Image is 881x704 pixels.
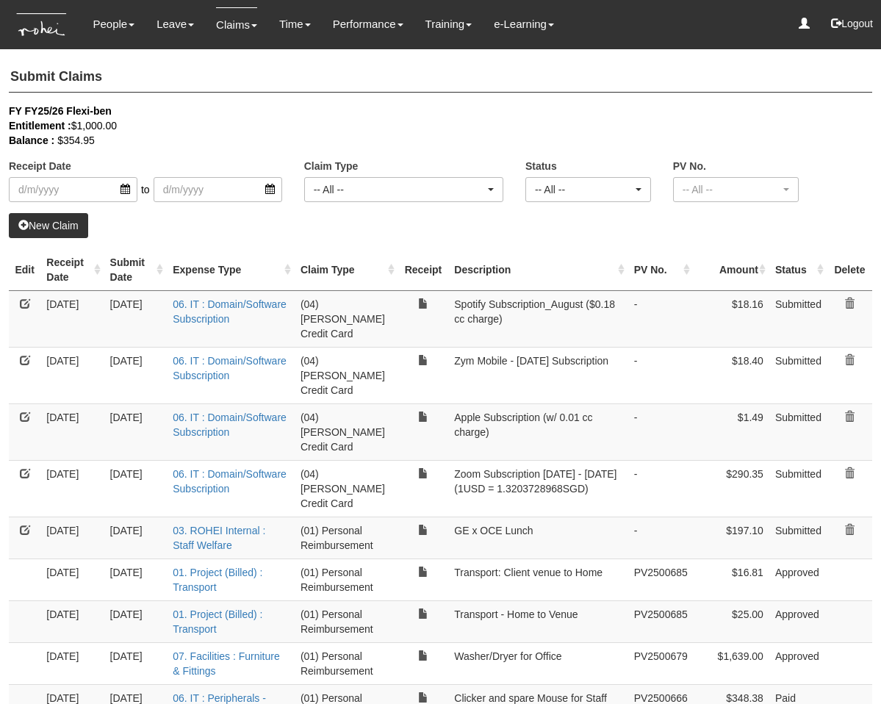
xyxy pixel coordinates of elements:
[295,642,398,684] td: (01) Personal Reimbursement
[57,134,95,146] span: $354.95
[448,600,628,642] td: Transport - Home to Venue
[448,517,628,558] td: GE x OCE Lunch
[9,159,71,173] label: Receipt Date
[769,558,827,600] td: Approved
[157,7,194,41] a: Leave
[628,517,694,558] td: -
[295,347,398,403] td: (04) [PERSON_NAME] Credit Card
[173,468,287,495] a: 06. IT : Domain/Software Subscription
[9,177,137,202] input: d/m/yyyy
[398,249,449,291] th: Receipt
[769,403,827,460] td: Submitted
[93,7,134,41] a: People
[173,355,287,381] a: 06. IT : Domain/Software Subscription
[40,642,104,684] td: [DATE]
[494,7,554,41] a: e-Learning
[448,558,628,600] td: Transport: Client venue to Home
[694,403,769,460] td: $1.49
[304,159,359,173] label: Claim Type
[694,642,769,684] td: $1,639.00
[295,600,398,642] td: (01) Personal Reimbursement
[769,642,827,684] td: Approved
[104,517,168,558] td: [DATE]
[154,177,282,202] input: d/m/yyyy
[673,177,799,202] button: -- All --
[295,460,398,517] td: (04) [PERSON_NAME] Credit Card
[628,600,694,642] td: PV2500685
[525,177,651,202] button: -- All --
[9,249,40,291] th: Edit
[694,600,769,642] td: $25.00
[173,525,265,551] a: 03. ROHEI Internal : Staff Welfare
[628,642,694,684] td: PV2500679
[104,558,168,600] td: [DATE]
[173,567,262,593] a: 01. Project (Billed) : Transport
[104,600,168,642] td: [DATE]
[9,118,850,133] div: $1,000.00
[683,182,780,197] div: -- All --
[628,460,694,517] td: -
[448,290,628,347] td: Spotify Subscription_August ($0.18 cc charge)
[137,177,154,202] span: to
[448,347,628,403] td: Zym Mobile - [DATE] Subscription
[40,290,104,347] td: [DATE]
[173,298,287,325] a: 06. IT : Domain/Software Subscription
[425,7,472,41] a: Training
[40,347,104,403] td: [DATE]
[9,105,112,117] b: FY FY25/26 Flexi-ben
[295,517,398,558] td: (01) Personal Reimbursement
[673,159,706,173] label: PV No.
[279,7,311,41] a: Time
[769,347,827,403] td: Submitted
[525,159,557,173] label: Status
[448,642,628,684] td: Washer/Dryer for Office
[769,517,827,558] td: Submitted
[448,403,628,460] td: Apple Subscription (w/ 0.01 cc charge)
[694,290,769,347] td: $18.16
[9,120,71,132] b: Entitlement :
[314,182,485,197] div: -- All --
[104,403,168,460] td: [DATE]
[769,290,827,347] td: Submitted
[628,347,694,403] td: -
[167,249,295,291] th: Expense Type : activate to sort column ascending
[769,600,827,642] td: Approved
[216,7,257,42] a: Claims
[304,177,503,202] button: -- All --
[9,62,872,93] h4: Submit Claims
[9,134,54,146] b: Balance :
[104,249,168,291] th: Submit Date : activate to sort column ascending
[769,460,827,517] td: Submitted
[535,182,633,197] div: -- All --
[104,347,168,403] td: [DATE]
[827,249,872,291] th: Delete
[694,347,769,403] td: $18.40
[295,249,398,291] th: Claim Type : activate to sort column ascending
[295,558,398,600] td: (01) Personal Reimbursement
[628,403,694,460] td: -
[104,460,168,517] td: [DATE]
[628,290,694,347] td: -
[40,558,104,600] td: [DATE]
[333,7,403,41] a: Performance
[628,249,694,291] th: PV No. : activate to sort column ascending
[295,290,398,347] td: (04) [PERSON_NAME] Credit Card
[104,642,168,684] td: [DATE]
[104,290,168,347] td: [DATE]
[40,249,104,291] th: Receipt Date : activate to sort column ascending
[173,608,262,635] a: 01. Project (Billed) : Transport
[448,249,628,291] th: Description : activate to sort column ascending
[295,403,398,460] td: (04) [PERSON_NAME] Credit Card
[40,403,104,460] td: [DATE]
[694,249,769,291] th: Amount : activate to sort column ascending
[173,412,287,438] a: 06. IT : Domain/Software Subscription
[694,460,769,517] td: $290.35
[694,558,769,600] td: $16.81
[9,213,88,238] a: New Claim
[40,517,104,558] td: [DATE]
[448,460,628,517] td: Zoom Subscription [DATE] - [DATE] (1USD = 1.3203728968SGD)
[769,249,827,291] th: Status : activate to sort column ascending
[40,460,104,517] td: [DATE]
[628,558,694,600] td: PV2500685
[173,650,280,677] a: 07. Facilities : Furniture & Fittings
